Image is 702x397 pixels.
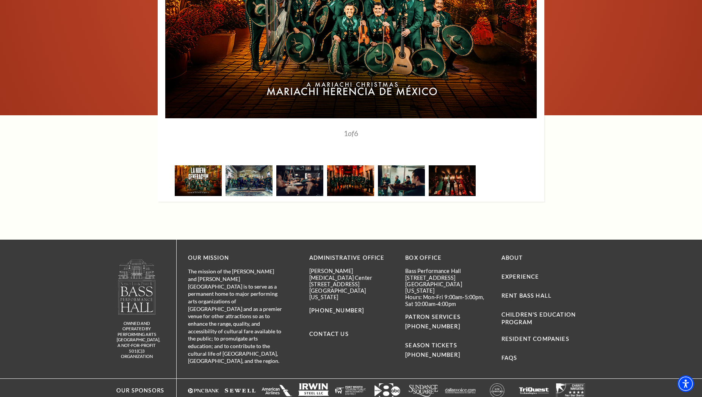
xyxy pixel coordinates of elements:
[175,165,222,196] img: A mariachi group poses in festive attire, surrounded by holiday decorations and lights, with "La ...
[309,306,394,315] p: [PHONE_NUMBER]
[118,259,156,315] img: owned and operated by Performing Arts Fort Worth, A NOT-FOR-PROFIT 501(C)3 ORGANIZATION
[309,331,349,337] a: Contact Us
[309,268,394,281] p: [PERSON_NAME][MEDICAL_DATA] Center
[109,386,164,395] p: Our Sponsors
[226,165,273,196] img: A lively mariachi band performs indoors, featuring musicians in traditional attire with instrumen...
[501,292,552,299] a: Rent Bass Hall
[405,294,490,307] p: Hours: Mon-Fri 9:00am-5:00pm, Sat 10:00am-4:00pm
[188,268,283,365] p: The mission of the [PERSON_NAME] and [PERSON_NAME][GEOGRAPHIC_DATA] is to serve as a permanent ho...
[429,165,476,196] img: A mariachi band performs on stage, holding their hats high, with colorful lights and decorations ...
[501,355,517,361] a: FAQs
[348,129,354,138] span: of
[188,253,283,263] p: OUR MISSION
[309,287,394,301] p: [GEOGRAPHIC_DATA][US_STATE]
[501,254,523,261] a: About
[501,273,539,280] a: Experience
[117,321,157,359] p: owned and operated by Performing Arts [GEOGRAPHIC_DATA], A NOT-FOR-PROFIT 501(C)3 ORGANIZATION
[501,336,569,342] a: Resident Companies
[276,165,323,196] img: A group of musicians playing violins indoors, dressed in formal attire, with a focus on their ins...
[309,253,394,263] p: Administrative Office
[405,312,490,331] p: PATRON SERVICES [PHONE_NUMBER]
[205,130,497,137] p: 1 6
[677,375,694,392] div: Accessibility Menu
[405,275,490,281] p: [STREET_ADDRESS]
[378,165,425,196] img: A musician plays the violin, with other band members in traditional attire visible in the backgro...
[405,253,490,263] p: BOX OFFICE
[405,268,490,274] p: Bass Performance Hall
[309,281,394,287] p: [STREET_ADDRESS]
[501,311,576,325] a: Children's Education Program
[327,165,374,196] img: A group of musicians in traditional mariachi attire, holding sombreros, posed in a dimly lit corr...
[405,281,490,294] p: [GEOGRAPHIC_DATA][US_STATE]
[405,331,490,360] p: SEASON TICKETS [PHONE_NUMBER]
